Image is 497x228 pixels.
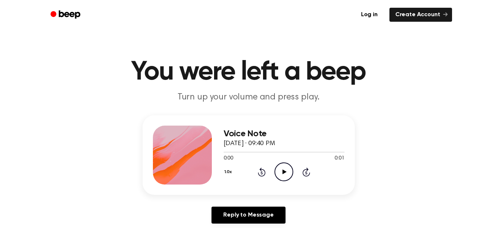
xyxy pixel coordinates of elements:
[354,6,385,23] a: Log in
[224,166,235,178] button: 1.0x
[60,59,437,85] h1: You were left a beep
[224,155,233,162] span: 0:00
[45,8,87,22] a: Beep
[389,8,452,22] a: Create Account
[107,91,390,104] p: Turn up your volume and press play.
[211,207,285,224] a: Reply to Message
[224,129,344,139] h3: Voice Note
[335,155,344,162] span: 0:01
[224,140,275,147] span: [DATE] · 09:40 PM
